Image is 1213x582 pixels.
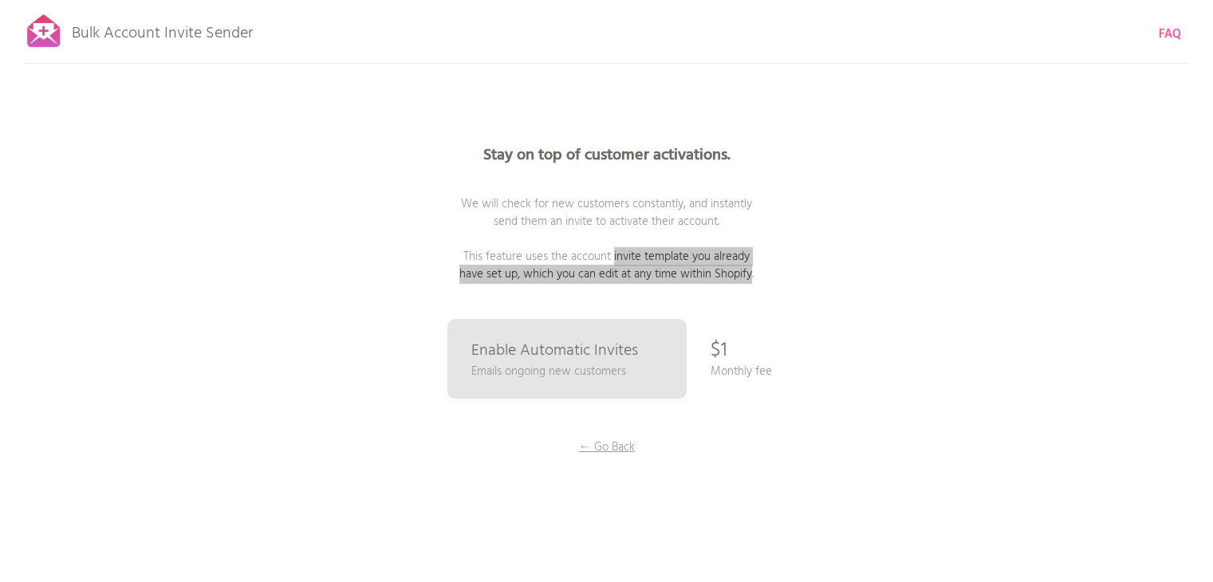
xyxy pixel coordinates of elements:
[711,327,727,375] p: $1
[1159,26,1181,43] a: FAQ
[447,319,687,399] a: Enable Automatic Invites Emails ongoing new customers
[547,438,667,456] p: ← Go Back
[471,343,638,359] p: Enable Automatic Invites
[471,363,626,380] p: Emails ongoing new customers
[711,363,772,380] p: Monthly fee
[483,143,731,168] b: Stay on top of customer activations.
[72,10,253,49] p: Bulk Account Invite Sender
[1159,25,1181,44] b: FAQ
[459,195,754,284] span: We will check for new customers constantly, and instantly send them an invite to activate their a...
